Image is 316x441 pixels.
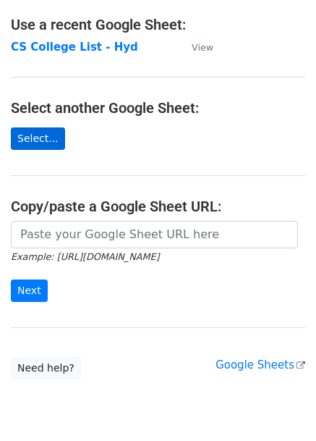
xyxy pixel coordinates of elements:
a: Google Sheets [215,358,305,371]
a: Select... [11,127,65,150]
input: Paste your Google Sheet URL here [11,221,298,248]
input: Next [11,280,48,302]
small: View [192,42,213,53]
h4: Select another Google Sheet: [11,99,305,117]
a: View [177,41,213,54]
a: Need help? [11,357,81,379]
iframe: Chat Widget [244,371,316,441]
h4: Copy/paste a Google Sheet URL: [11,198,305,215]
small: Example: [URL][DOMAIN_NAME] [11,251,159,262]
a: CS College List - Hyd [11,41,138,54]
h4: Use a recent Google Sheet: [11,16,305,33]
